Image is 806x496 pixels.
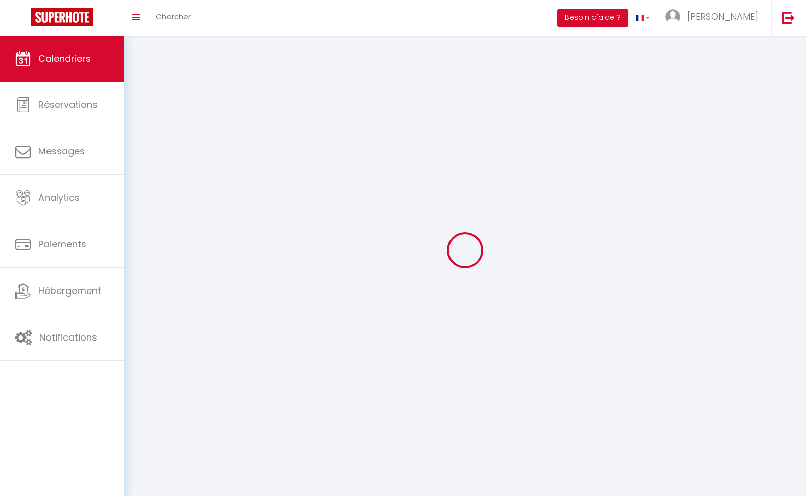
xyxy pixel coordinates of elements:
span: Paiements [38,238,86,251]
button: Besoin d'aide ? [557,9,628,27]
span: Chercher [156,11,191,22]
span: Hébergement [38,284,101,297]
img: logout [782,11,795,24]
img: ... [665,9,680,25]
span: Analytics [38,191,80,204]
span: Calendriers [38,52,91,65]
span: [PERSON_NAME] [687,10,758,23]
span: Réservations [38,98,98,111]
span: Notifications [39,331,97,344]
span: Messages [38,145,85,157]
img: Super Booking [31,8,93,26]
